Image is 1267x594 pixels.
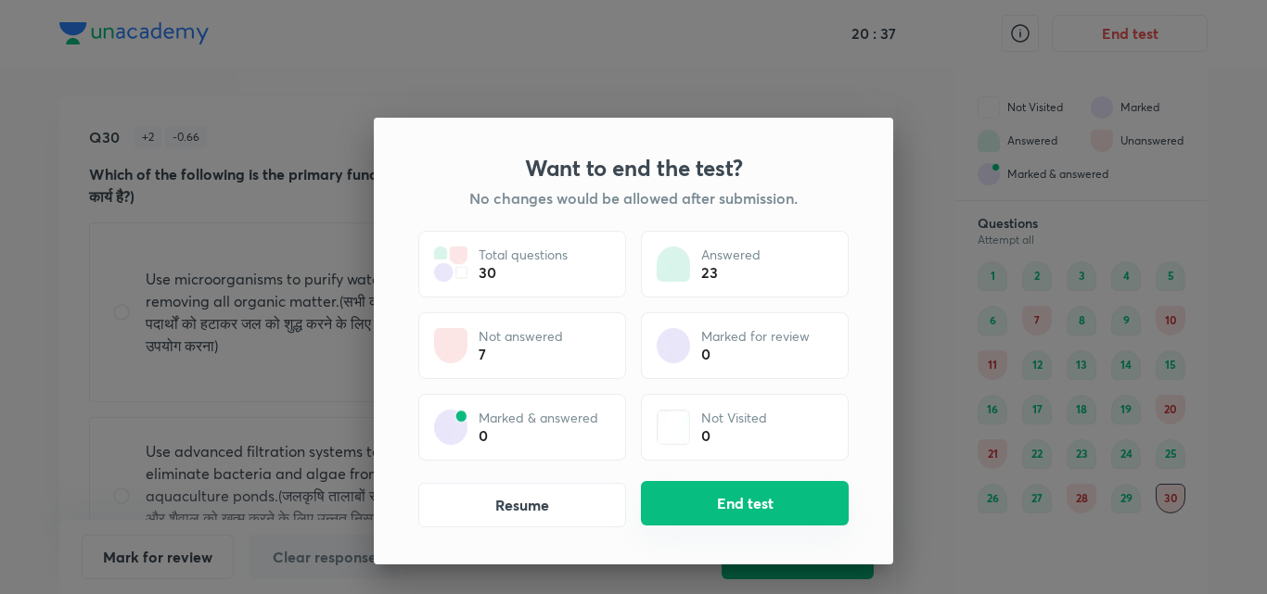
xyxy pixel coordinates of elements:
[701,263,761,282] div: 23
[434,246,467,282] img: attempt state
[641,481,849,525] button: End test
[657,246,690,282] img: attempt state
[434,410,467,445] img: attempt state
[479,328,563,345] p: Not answered
[479,426,598,445] div: 0
[479,410,598,426] p: Marked & answered
[469,188,798,209] h5: No changes would be allowed after submission.
[701,246,761,263] p: Answered
[701,426,767,445] div: 0
[701,410,767,426] p: Not Visited
[701,328,810,345] p: Marked for review
[525,155,743,181] h3: Want to end the test?
[479,263,568,282] div: 30
[657,328,690,363] img: attempt state
[479,345,563,363] div: 7
[434,328,467,363] img: attempt state
[657,410,690,445] img: attempt state
[701,345,810,363] div: 0
[479,246,568,263] p: Total questions
[418,483,626,527] button: Resume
